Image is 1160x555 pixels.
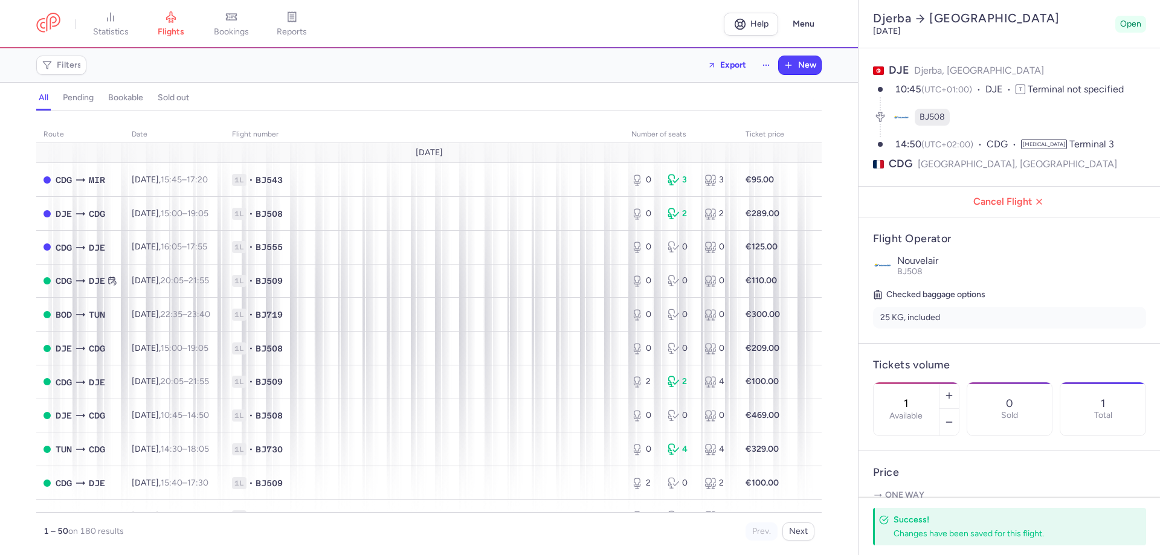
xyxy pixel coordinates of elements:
[141,11,201,37] a: flights
[1101,397,1105,409] p: 1
[232,376,246,388] span: 1L
[187,309,210,319] time: 23:40
[631,241,658,253] div: 0
[894,514,1120,525] h4: Success!
[921,140,973,150] span: (UTC+02:00)
[89,207,105,220] span: CDG
[873,287,1146,302] h5: Checked baggage options
[256,443,283,455] span: BJ730
[668,174,694,186] div: 3
[56,207,72,220] span: Djerba-Zarzis, Djerba, Tunisia
[161,444,182,454] time: 14:30
[704,309,731,321] div: 0
[256,208,283,220] span: BJ508
[249,342,253,354] span: •
[249,510,253,522] span: •
[161,275,184,286] time: 20:05
[56,274,72,287] span: Charles De Gaulle, Paris, France
[624,126,738,144] th: number of seats
[987,138,1021,152] span: CDG
[187,444,209,454] time: 18:05
[161,242,207,252] span: –
[668,241,694,253] div: 0
[897,255,1146,266] p: Nouvelair
[158,92,189,103] h4: sold out
[225,126,624,144] th: Flight number
[704,241,731,253] div: 0
[232,409,246,422] span: 1L
[132,444,209,454] span: [DATE],
[56,376,72,389] span: Charles De Gaulle, Paris, France
[232,174,246,186] span: 1L
[80,11,141,37] a: statistics
[36,126,124,144] th: route
[43,526,68,536] strong: 1 – 50
[188,275,209,286] time: 21:55
[746,309,780,319] strong: €300.00
[631,376,658,388] div: 2
[746,410,779,420] strong: €469.00
[89,173,105,187] span: Habib Bourguiba, Monastir, Tunisia
[56,443,72,456] span: Carthage, Tunis, Tunisia
[893,109,910,126] figure: BJ airline logo
[161,511,209,521] span: –
[187,242,207,252] time: 17:55
[161,309,210,319] span: –
[1094,411,1112,420] p: Total
[161,175,208,185] span: –
[920,111,945,123] span: BJ508
[89,241,105,254] span: Djerba-Zarzis, Djerba, Tunisia
[161,511,182,521] time: 19:05
[914,65,1044,76] span: Djerba, [GEOGRAPHIC_DATA]
[738,126,791,144] th: Ticket price
[56,308,72,321] span: Mérignac, Bordeaux, France
[1069,138,1114,150] span: Terminal 3
[746,376,779,387] strong: €100.00
[704,409,731,422] div: 0
[232,342,246,354] span: 1L
[161,343,208,353] span: –
[889,411,923,421] label: Available
[256,409,283,422] span: BJ508
[56,409,72,422] span: Djerba-Zarzis, Djerba, Tunisia
[56,241,72,254] span: Charles De Gaulle, Paris, France
[187,175,208,185] time: 17:20
[704,443,731,455] div: 4
[56,173,72,187] span: Charles De Gaulle, Paris, France
[746,208,779,219] strong: €289.00
[746,444,779,454] strong: €329.00
[43,210,51,217] span: CLOSED
[746,343,779,353] strong: €209.00
[921,85,972,95] span: (UTC+01:00)
[187,478,208,488] time: 17:30
[889,63,909,77] span: DJE
[132,208,208,219] span: [DATE],
[668,477,694,489] div: 0
[1001,411,1018,420] p: Sold
[631,510,658,522] div: 4
[720,60,746,69] span: Export
[63,92,94,103] h4: pending
[232,208,246,220] span: 1L
[668,443,694,455] div: 4
[214,27,249,37] span: bookings
[68,526,124,536] span: on 180 results
[232,309,246,321] span: 1L
[37,56,86,74] button: Filters
[161,275,209,286] span: –
[56,510,72,524] span: Charles De Gaulle, Paris, France
[188,376,209,387] time: 21:55
[39,92,48,103] h4: all
[132,376,209,387] span: [DATE],
[43,243,51,251] span: CLOSED
[93,27,129,37] span: statistics
[746,522,778,541] button: Prev.
[187,343,208,353] time: 19:05
[782,522,814,541] button: Next
[873,232,1146,246] h4: Flight Operator
[161,410,182,420] time: 10:45
[668,275,694,287] div: 0
[187,208,208,219] time: 19:05
[704,174,731,186] div: 3
[132,343,208,353] span: [DATE],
